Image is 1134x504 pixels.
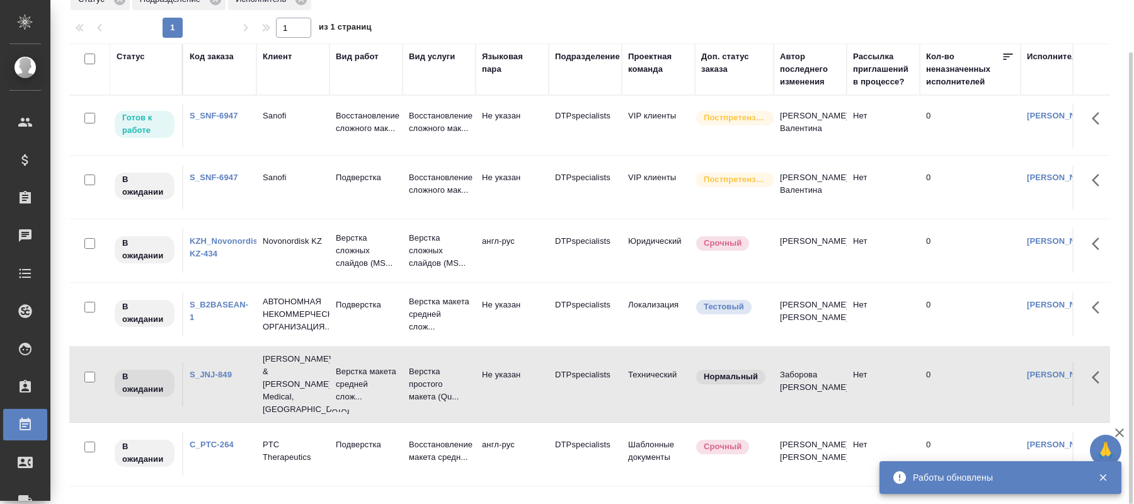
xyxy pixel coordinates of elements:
[319,20,372,38] span: из 1 страниц
[1084,292,1114,323] button: Здесь прячутся важные кнопки
[1027,50,1082,63] div: Исполнитель
[913,471,1079,484] div: Работы обновлены
[336,50,379,63] div: Вид работ
[409,50,455,63] div: Вид услуги
[1027,111,1097,120] a: [PERSON_NAME]
[122,112,167,137] p: Готов к работе
[409,438,469,464] p: Восстановление макета средн...
[263,295,323,333] p: АВТОНОМНАЯ НЕКОММЕРЧЕСКАЯ ОРГАНИЗАЦИЯ...
[549,165,622,209] td: DTPspecialists
[336,232,396,270] p: Верстка сложных слайдов (MS...
[117,50,145,63] div: Статус
[704,237,742,249] p: Срочный
[549,432,622,476] td: DTPspecialists
[476,292,549,336] td: Не указан
[1084,165,1114,195] button: Здесь прячутся важные кнопки
[774,103,847,147] td: [PERSON_NAME] Валентина
[1090,435,1121,466] button: 🙏
[622,432,695,476] td: Шаблонные документы
[704,301,744,313] p: Тестовый
[847,229,920,273] td: Нет
[704,173,767,186] p: Постпретензионный
[122,301,167,326] p: В ожидании
[920,229,1021,273] td: 0
[1027,173,1097,182] a: [PERSON_NAME]
[622,229,695,273] td: Юридический
[122,440,167,466] p: В ожидании
[113,110,176,139] div: Исполнитель может приступить к работе
[336,299,396,311] p: Подверстка
[476,229,549,273] td: англ-рус
[701,50,767,76] div: Доп. статус заказа
[190,300,248,322] a: S_B2BASEAN-1
[549,103,622,147] td: DTPspecialists
[409,365,469,403] p: Верстка простого макета (Qu...
[113,299,176,328] div: Исполнитель назначен, приступать к работе пока рано
[1095,437,1116,464] span: 🙏
[190,50,234,63] div: Код заказа
[853,50,913,88] div: Рассылка приглашений в процессе?
[263,50,292,63] div: Клиент
[555,50,620,63] div: Подразделение
[336,365,396,403] p: Верстка макета средней слож...
[113,438,176,468] div: Исполнитель назначен, приступать к работе пока рано
[920,432,1021,476] td: 0
[263,235,323,248] p: Novonordisk KZ
[336,110,396,135] p: Восстановление сложного мак...
[774,165,847,209] td: [PERSON_NAME] Валентина
[263,110,323,122] p: Sanofi
[628,50,689,76] div: Проектная команда
[1084,103,1114,134] button: Здесь прячутся важные кнопки
[476,432,549,476] td: англ-рус
[113,369,176,398] div: Исполнитель назначен, приступать к работе пока рано
[1084,229,1114,259] button: Здесь прячутся важные кнопки
[774,432,847,476] td: [PERSON_NAME] [PERSON_NAME]
[190,370,232,379] a: S_JNJ-849
[482,50,542,76] div: Языковая пара
[549,292,622,336] td: DTPspecialists
[704,440,742,453] p: Срочный
[113,171,176,201] div: Исполнитель назначен, приступать к работе пока рано
[1084,432,1114,462] button: Здесь прячутся важные кнопки
[847,362,920,406] td: Нет
[622,362,695,406] td: Технический
[476,362,549,406] td: Не указан
[847,103,920,147] td: Нет
[122,237,167,262] p: В ожидании
[1027,370,1097,379] a: [PERSON_NAME]
[476,165,549,209] td: Не указан
[704,370,758,383] p: Нормальный
[409,171,469,197] p: Восстановление сложного мак...
[1027,236,1097,246] a: [PERSON_NAME]
[263,438,323,464] p: PTC Therapeutics
[926,50,1002,88] div: Кол-во неназначенных исполнителей
[780,50,840,88] div: Автор последнего изменения
[336,438,396,451] p: Подверстка
[1027,440,1097,449] a: [PERSON_NAME]
[920,362,1021,406] td: 0
[1027,300,1097,309] a: [PERSON_NAME]
[847,292,920,336] td: Нет
[774,229,847,273] td: [PERSON_NAME]
[920,165,1021,209] td: 0
[622,165,695,209] td: VIP клиенты
[622,292,695,336] td: Локализация
[1084,362,1114,392] button: Здесь прячутся важные кнопки
[263,171,323,184] p: Sanofi
[336,171,396,184] p: Подверстка
[847,432,920,476] td: Нет
[920,103,1021,147] td: 0
[409,295,469,333] p: Верстка макета средней слож...
[774,362,847,406] td: Заборова [PERSON_NAME]
[190,173,238,182] a: S_SNF-6947
[190,440,234,449] a: C_PTC-264
[847,165,920,209] td: Нет
[190,236,265,258] a: KZH_Novonordisk-KZ-434
[774,292,847,336] td: [PERSON_NAME] [PERSON_NAME]
[263,353,323,416] p: [PERSON_NAME] & [PERSON_NAME] Medical, [GEOGRAPHIC_DATA]
[549,229,622,273] td: DTPspecialists
[920,292,1021,336] td: 0
[1090,472,1116,483] button: Закрыть
[122,173,167,198] p: В ожидании
[190,111,238,120] a: S_SNF-6947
